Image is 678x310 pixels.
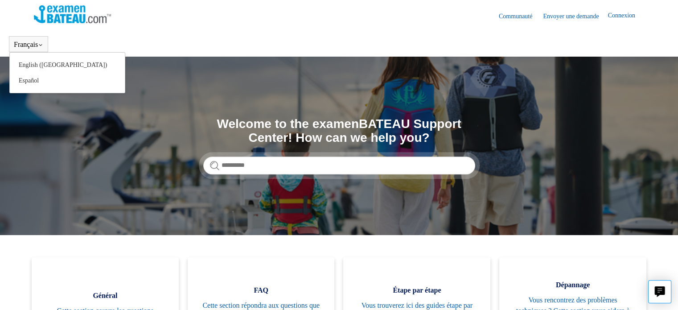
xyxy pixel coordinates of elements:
a: Connexion [608,11,644,21]
span: Dépannage [513,280,633,290]
span: FAQ [201,285,321,296]
h1: Welcome to the examenBATEAU Support Center! How can we help you? [203,117,475,145]
button: Live chat [648,280,671,303]
button: Français [14,41,43,49]
a: English ([GEOGRAPHIC_DATA]) [10,57,125,73]
span: Général [45,290,165,301]
a: Envoyer une demande [543,12,608,21]
input: Rechercher [203,157,475,174]
a: Communauté [499,12,541,21]
a: Español [10,73,125,88]
img: Page d’accueil du Centre d’aide Examen Bateau [34,5,111,23]
span: Étape par étape [357,285,477,296]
